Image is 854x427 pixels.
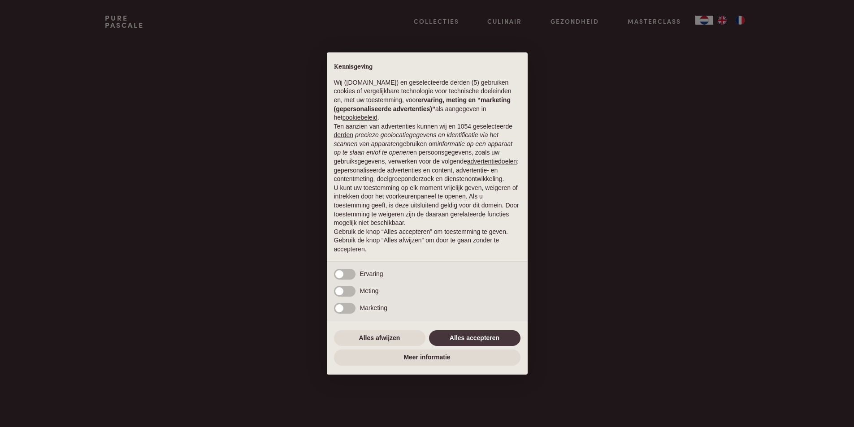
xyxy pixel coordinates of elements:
[334,122,520,184] p: Ten aanzien van advertenties kunnen wij en 1054 geselecteerde gebruiken om en persoonsgegevens, z...
[334,63,520,71] h2: Kennisgeving
[360,304,387,311] span: Marketing
[334,184,520,228] p: U kunt uw toestemming op elk moment vrijelijk geven, weigeren of intrekken door het voorkeurenpan...
[334,96,511,112] strong: ervaring, meting en “marketing (gepersonaliseerde advertenties)”
[334,131,354,140] button: derden
[334,228,520,254] p: Gebruik de knop “Alles accepteren” om toestemming te geven. Gebruik de knop “Alles afwijzen” om d...
[429,330,520,346] button: Alles accepteren
[342,114,377,121] a: cookiebeleid
[334,349,520,366] button: Meer informatie
[334,140,513,156] em: informatie op een apparaat op te slaan en/of te openen
[360,270,383,277] span: Ervaring
[334,131,499,147] em: precieze geolocatiegegevens en identificatie via het scannen van apparaten
[334,330,425,346] button: Alles afwijzen
[360,287,379,294] span: Meting
[467,157,517,166] button: advertentiedoelen
[334,78,520,122] p: Wij ([DOMAIN_NAME]) en geselecteerde derden (5) gebruiken cookies of vergelijkbare technologie vo...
